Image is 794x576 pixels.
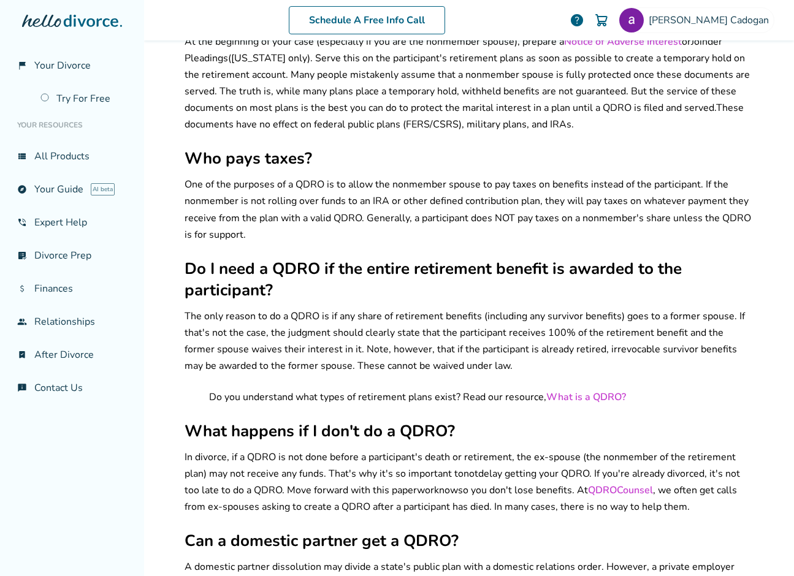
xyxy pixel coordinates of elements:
[17,317,27,327] span: group
[185,309,745,373] span: The only reason to do a QDRO is if any share of retirement benefits (including any survivor benef...
[34,59,91,72] span: Your Divorce
[17,218,27,227] span: phone_in_talk
[10,175,134,203] a: exploreYour GuideAI beta
[594,13,609,28] img: Cart
[17,284,27,294] span: attach_money
[10,208,134,237] a: phone_in_talkExpert Help
[17,251,27,260] span: list_alt_check
[10,51,134,80] a: flag_2Your Divorce
[17,184,27,194] span: explore
[10,275,134,303] a: attach_moneyFinances
[619,8,644,32] img: amandacmaybeckhs Cadogan
[185,34,754,133] p: At the beginning of your case (especially if you are the nonmember spouse), prepare a Joinder Ple...
[185,530,754,551] h2: Can a domestic partner get a QDRO?
[17,350,27,360] span: bookmark_check
[10,241,134,270] a: list_alt_checkDivorce Prep
[10,308,134,336] a: groupRelationships
[185,258,754,301] h2: Do I need a QDRO if the entire retirement benefit is awarded to the participant?
[185,51,750,115] span: ([US_STATE] only). Serve this on the participant's retirement plans as soon as possible to create...
[185,176,754,243] p: One of the purposes of a QDRO is to allow the nonmember spouse to pay taxes on benefits instead o...
[289,6,445,34] a: Schedule A Free Info Call
[185,483,737,513] span: so you don't lose benefits. At , we often get calls from ex-spouses asking to create a QDRO after...
[10,374,134,402] a: chat_infoContact Us
[91,183,115,195] span: AI beta
[185,420,754,442] h2: What happens if I don't do a QDRO?
[649,13,774,27] span: [PERSON_NAME] Cadogan
[10,142,134,170] a: view_listAll Products
[588,483,653,497] a: QDROCounsel
[33,85,134,113] a: Try For Free
[185,148,754,169] h2: Who pays taxes?
[10,341,134,369] a: bookmark_checkAfter Divorce
[546,390,626,404] a: What is a QDRO?
[439,483,458,497] span: now
[185,467,740,497] span: delay getting your QDRO. If you're already divorced, it's not too late to do a QDRO. Move forward...
[17,61,27,70] span: flag_2
[17,151,27,161] span: view_list
[464,467,478,480] span: not
[570,13,584,28] a: help
[733,517,794,576] iframe: Chat Widget
[185,450,736,480] span: In divorce, if a QDRO is not done before a participant's death or retirement, the ex-spouse (the ...
[209,389,729,406] p: Do you understand what types of retirement plans exist? Read our resource,
[10,113,134,137] li: Your Resources
[17,383,27,393] span: chat_info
